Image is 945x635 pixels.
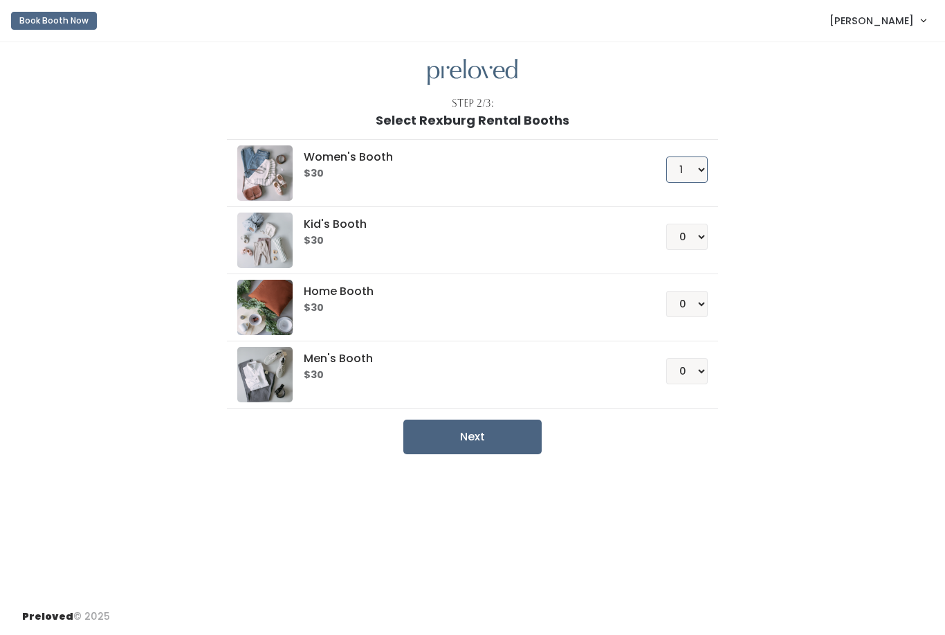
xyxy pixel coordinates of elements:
[304,151,632,163] h5: Women's Booth
[304,218,632,231] h5: Kid's Booth
[304,303,632,314] h6: $30
[304,352,632,365] h5: Men's Booth
[829,13,914,28] span: [PERSON_NAME]
[428,59,517,86] img: preloved logo
[11,6,97,36] a: Book Booth Now
[304,235,632,247] h6: $30
[816,6,939,35] a: [PERSON_NAME]
[304,168,632,179] h6: $30
[376,114,569,127] h1: Select Rexburg Rental Booths
[22,609,73,623] span: Preloved
[237,280,293,335] img: preloved logo
[304,370,632,381] h6: $30
[237,347,293,402] img: preloved logo
[403,420,542,454] button: Next
[304,285,632,298] h5: Home Booth
[11,12,97,30] button: Book Booth Now
[237,145,293,201] img: preloved logo
[237,213,293,268] img: preloved logo
[22,598,110,624] div: © 2025
[452,96,494,111] div: Step 2/3:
